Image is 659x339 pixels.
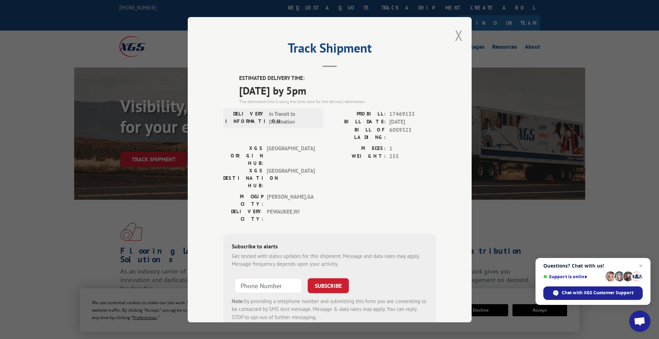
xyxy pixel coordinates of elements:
span: [DATE] by 5pm [239,82,436,98]
div: Get texted with status updates for this shipment. Message and data rates may apply. Message frequ... [232,252,428,268]
label: PROBILL: [330,110,386,118]
label: BILL DATE: [330,118,386,126]
label: XGS DESTINATION HUB: [223,167,263,189]
div: The estimated time is using the time zone for the delivery destination. [239,98,436,104]
span: 255 [389,152,436,161]
span: [GEOGRAPHIC_DATA] [267,144,315,167]
span: Questions? Chat with us! [543,263,643,269]
label: ESTIMATED DELIVERY TIME: [239,74,436,82]
div: by providing a telephone number and submitting this form you are consenting to be contacted by SM... [232,297,428,321]
span: 6009323 [389,126,436,141]
label: PICKUP CITY: [223,193,263,208]
span: 17469133 [389,110,436,118]
span: [PERSON_NAME] , GA [267,193,315,208]
span: [GEOGRAPHIC_DATA] [267,167,315,189]
button: Close modal [455,26,463,45]
label: PIECES: [330,144,386,152]
strong: Note: [232,297,244,304]
span: In Transit to Destination [269,110,317,126]
span: [DATE] [389,118,436,126]
label: WEIGHT: [330,152,386,161]
label: BILL OF LADING: [330,126,386,141]
span: Chat with XGS Customer Support [562,290,633,296]
span: 1 [389,144,436,152]
button: SUBSCRIBE [308,278,349,293]
a: Open chat [629,311,650,332]
label: DELIVERY CITY: [223,208,263,222]
div: Subscribe to alerts [232,242,428,252]
input: Phone Number [235,278,302,293]
span: Chat with XGS Customer Support [543,286,643,300]
label: DELIVERY INFORMATION: [225,110,265,126]
span: PEWAUKEE , WI [267,208,315,222]
label: XGS ORIGIN HUB: [223,144,263,167]
h2: Track Shipment [223,43,436,56]
span: Support is online [543,274,603,279]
